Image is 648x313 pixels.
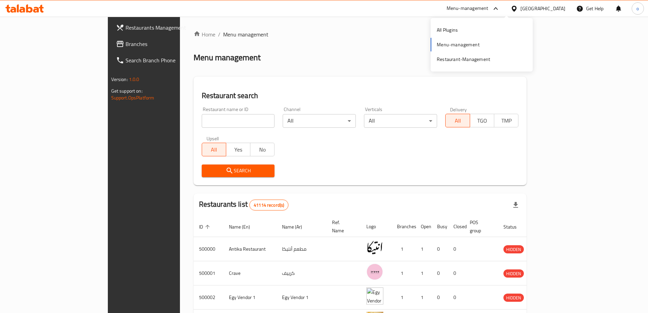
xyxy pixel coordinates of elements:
[277,237,327,261] td: مطعم أنتيكا
[223,285,277,310] td: Egy Vendor 1
[392,261,415,285] td: 1
[194,52,261,63] h2: Menu management
[448,216,464,237] th: Closed
[129,75,139,84] span: 1.0.0
[229,223,259,231] span: Name (En)
[432,285,448,310] td: 0
[415,237,432,261] td: 1
[437,26,458,34] div: All Plugins
[415,285,432,310] td: 1
[432,261,448,285] td: 0
[448,261,464,285] td: 0
[205,145,223,155] span: All
[470,218,490,235] span: POS group
[202,165,275,177] button: Search
[207,167,269,175] span: Search
[226,143,250,156] button: Yes
[366,263,383,280] img: Crave
[520,5,565,12] div: [GEOGRAPHIC_DATA]
[432,237,448,261] td: 0
[332,218,353,235] span: Ref. Name
[497,116,516,126] span: TMP
[111,93,154,102] a: Support.OpsPlatform
[199,199,289,210] h2: Restaurants list
[392,216,415,237] th: Branches
[364,114,437,128] div: All
[253,145,272,155] span: No
[415,261,432,285] td: 1
[223,237,277,261] td: Antika Restaurant
[503,246,524,253] span: HIDDEN
[448,237,464,261] td: 0
[503,269,524,278] div: HIDDEN
[202,91,519,101] h2: Restaurant search
[437,56,490,63] div: Restaurant-Management
[223,30,268,38] span: Menu management
[447,4,488,13] div: Menu-management
[111,52,216,68] a: Search Branch Phone
[194,30,527,38] nav: breadcrumb
[503,294,524,302] div: HIDDEN
[494,114,518,127] button: TMP
[508,197,524,213] div: Export file
[250,202,288,208] span: 41114 record(s)
[361,216,392,237] th: Logo
[126,40,211,48] span: Branches
[448,285,464,310] td: 0
[473,116,492,126] span: TGO
[111,36,216,52] a: Branches
[366,239,383,256] img: Antika Restaurant
[503,223,526,231] span: Status
[448,116,467,126] span: All
[432,216,448,237] th: Busy
[445,114,470,127] button: All
[503,270,524,278] span: HIDDEN
[126,24,211,32] span: Restaurants Management
[202,114,275,128] input: Search for restaurant name or ID..
[206,136,219,141] label: Upsell
[223,261,277,285] td: Crave
[277,261,327,285] td: كرييف
[392,237,415,261] td: 1
[229,145,248,155] span: Yes
[392,285,415,310] td: 1
[503,294,524,302] span: HIDDEN
[636,5,639,12] span: o
[366,287,383,304] img: Egy Vendor 1
[277,285,327,310] td: Egy Vendor 1
[126,56,211,64] span: Search Branch Phone
[218,30,220,38] li: /
[282,223,311,231] span: Name (Ar)
[111,19,216,36] a: Restaurants Management
[202,143,226,156] button: All
[470,114,494,127] button: TGO
[199,223,212,231] span: ID
[250,143,275,156] button: No
[450,107,467,112] label: Delivery
[415,216,432,237] th: Open
[111,75,128,84] span: Version:
[283,114,356,128] div: All
[249,200,288,210] div: Total records count
[111,87,143,95] span: Get support on:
